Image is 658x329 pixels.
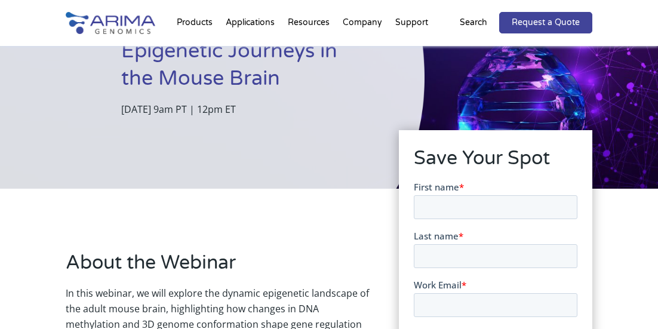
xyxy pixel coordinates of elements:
[460,15,487,30] p: Search
[414,145,577,181] h2: Save Your Spot
[66,250,370,285] h2: About the Webinar
[121,102,365,117] p: [DATE] 9am PT | 12pm ET
[66,12,155,34] img: Arima-Genomics-logo
[499,12,592,33] a: Request a Quote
